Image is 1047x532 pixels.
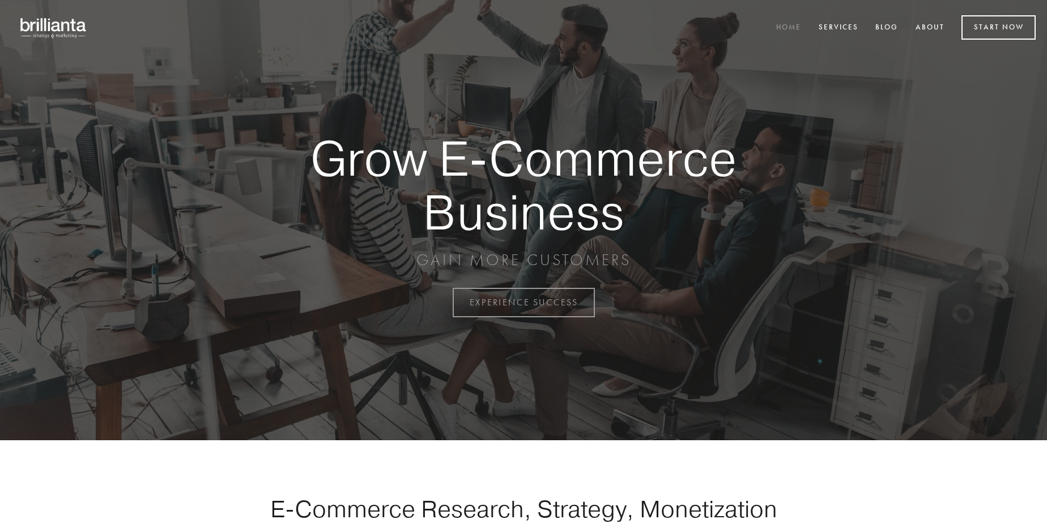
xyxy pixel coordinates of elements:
a: Blog [868,19,905,37]
a: EXPERIENCE SUCCESS [453,288,595,317]
p: GAIN MORE CUSTOMERS [271,250,776,270]
img: brillianta - research, strategy, marketing [11,11,96,44]
h1: E-Commerce Research, Strategy, Monetization [235,495,812,523]
strong: Grow E-Commerce Business [271,131,776,239]
a: Home [769,19,808,37]
a: Start Now [961,15,1036,40]
a: Services [811,19,866,37]
a: About [908,19,952,37]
